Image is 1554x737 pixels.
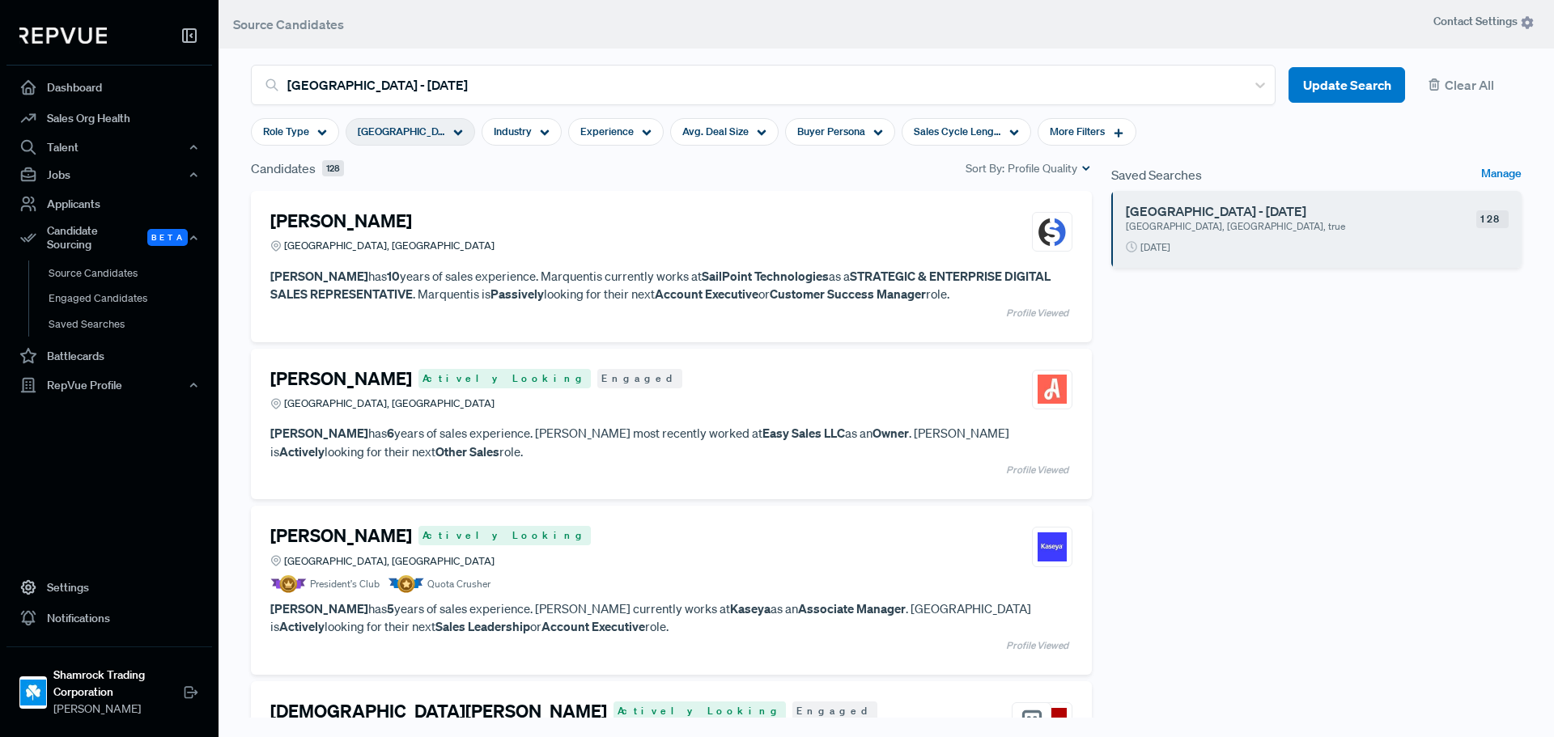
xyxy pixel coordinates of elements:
span: [GEOGRAPHIC_DATA], [GEOGRAPHIC_DATA] [284,553,495,569]
p: has years of sales experience. Marquentis currently works at as a . Marquentis is looking for the... [270,267,1072,303]
div: Sort By: [966,160,1092,177]
span: [GEOGRAPHIC_DATA], [GEOGRAPHIC_DATA] [284,396,495,411]
span: Actively Looking [418,369,591,388]
span: Actively Looking [418,526,591,545]
p: has years of sales experience. [PERSON_NAME] most recently worked at as an . [PERSON_NAME] is loo... [270,424,1072,460]
span: 128 [322,160,344,177]
a: Settings [6,572,212,603]
span: [PERSON_NAME] [53,701,183,718]
a: Engaged Candidates [28,286,234,311]
span: Actively Looking [614,701,786,721]
strong: Owner [873,425,909,441]
a: Shamrock Trading CorporationShamrock Trading Corporation[PERSON_NAME] [6,646,212,724]
span: Buyer Persona [797,124,865,139]
span: President's Club [310,577,380,591]
button: RepVue Profile [6,371,212,399]
div: Candidate Sourcing [6,219,212,256]
button: Update Search [1289,67,1405,104]
img: GovSpend [1038,218,1067,247]
a: Saved Searches [28,311,234,337]
span: [GEOGRAPHIC_DATA], [GEOGRAPHIC_DATA] [358,124,445,139]
button: Jobs [6,161,212,188]
span: Beta [147,229,188,246]
span: Avg. Deal Size [682,124,749,139]
span: 128 [1476,210,1509,228]
a: Sales Org Health [6,103,212,133]
strong: [PERSON_NAME] [270,600,368,616]
strong: Account Executive [541,618,645,634]
strong: Customer Success Manager [770,286,926,302]
span: Engaged [597,369,682,388]
span: Contact Settings [1433,13,1535,30]
span: [GEOGRAPHIC_DATA], [GEOGRAPHIC_DATA] [284,238,495,253]
img: Angi [1038,375,1067,404]
img: President Badge [270,575,307,593]
strong: 10 [387,268,400,284]
img: Quota Badge [388,575,424,593]
h4: [DEMOGRAPHIC_DATA][PERSON_NAME] [270,701,607,722]
a: Source Candidates [28,260,234,286]
span: Experience [580,124,634,139]
strong: Actively [279,443,325,460]
p: has years of sales experience. [PERSON_NAME] currently works at as an . [GEOGRAPHIC_DATA] is look... [270,599,1072,636]
strong: Actively [279,618,325,634]
img: Keller Williams Realty [1038,708,1067,737]
strong: Kaseya [730,600,771,616]
h4: [PERSON_NAME] [270,368,412,389]
img: RepVue [19,28,107,44]
span: Role Type [263,124,309,139]
img: Kaseya [1038,532,1067,561]
button: Talent [6,133,212,161]
strong: [PERSON_NAME] [270,425,368,441]
span: Engaged [792,701,877,721]
button: Clear All [1418,67,1522,104]
strong: 5 [387,600,394,616]
strong: [PERSON_NAME] [270,268,368,284]
strong: SailPoint Technologies [702,268,829,284]
strong: Passively [490,286,544,302]
strong: Easy Sales LLC [762,425,845,441]
span: Profile Quality [1008,160,1077,177]
a: Battlecards [6,341,212,371]
span: [DATE] [1140,240,1170,255]
strong: 6 [387,425,394,441]
strong: Other Sales [435,443,499,460]
button: Candidate Sourcing Beta [6,219,212,256]
a: Manage [1481,165,1522,184]
h4: [PERSON_NAME] [270,210,412,231]
strong: Sales Leadership [435,618,530,634]
h6: [GEOGRAPHIC_DATA] - [DATE] [1126,204,1457,219]
strong: Account Executive [655,286,758,302]
p: [GEOGRAPHIC_DATA], [GEOGRAPHIC_DATA], true [1126,219,1424,234]
span: Source Candidates [233,16,344,32]
img: Shamrock Trading Corporation [20,680,46,705]
a: Notifications [6,603,212,633]
a: Dashboard [6,72,212,103]
a: Applicants [6,188,212,219]
span: Industry [494,124,532,139]
span: Candidates [251,159,316,178]
span: Sales Cycle Length [914,124,1001,139]
strong: Associate Manager [798,600,906,616]
span: Quota Crusher [427,577,490,591]
span: Saved Searches [1111,165,1202,184]
article: Profile Viewed [270,460,1072,480]
article: Profile Viewed [270,636,1072,655]
strong: Shamrock Trading Corporation [53,667,183,701]
h4: [PERSON_NAME] [270,525,412,546]
span: More Filters [1050,124,1105,139]
article: Profile Viewed [270,303,1072,323]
